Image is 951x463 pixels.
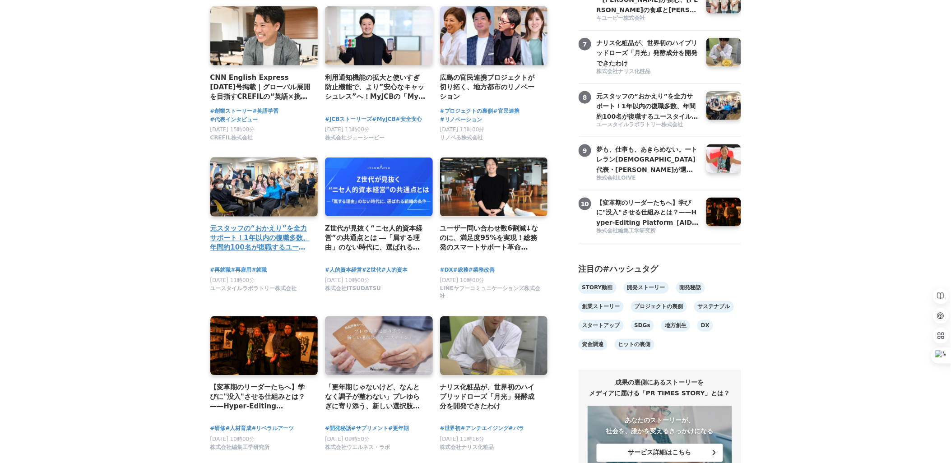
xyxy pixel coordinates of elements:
[372,115,396,124] a: #MyJCB
[493,107,520,116] span: #官民連携
[440,134,483,142] span: リノベる株式会社
[362,266,381,275] span: #Z世代
[210,436,255,443] span: [DATE] 10時00分
[325,425,351,433] a: #開発秘話
[231,266,252,275] a: #再雇用
[579,198,591,210] span: 10
[440,116,482,124] a: #リノベーション
[597,38,700,68] h3: ナリス化粧品が、世界初のハイブリッドローズ「月光」発酵成分を開発できたわけ
[597,68,651,75] span: 株式会社ナリス化粧品
[210,224,311,253] a: 元スタッフの“おかえり”を全力サポート！1年以内の復職多数、年間約100名が復職するユースタイルラボラトリーの「カムバック採用」実績と背景を公開
[597,227,656,235] span: 株式会社編集工学研究所
[440,266,453,275] a: #DX
[597,415,723,437] p: あなたのストーリーが、 社会を、誰かを変えるきっかけになる
[597,91,700,121] h3: 元スタッフの“おかえり”を全力サポート！1年以内の復職多数、年間約100名が復職するユースタイルラボラトリーの「カムバック採用」実績と背景を公開
[210,107,253,116] span: #創業ストーリー
[579,91,591,104] span: 8
[440,425,461,433] a: #世界初
[588,377,732,399] h2: 成果の裏側にあるストーリーを メディアに届ける「PR TIMES STORY」とは？
[210,444,270,452] span: 株式会社編集工学研究所
[440,126,485,133] span: [DATE] 13時00分
[676,282,705,294] a: 開発秘話
[226,425,252,433] span: #人材育成
[453,266,469,275] a: #総務
[579,301,624,313] a: 創業ストーリー
[325,436,370,443] span: [DATE] 09時50分
[579,263,741,275] div: 注目の#ハッシュタグ
[210,447,270,453] a: 株式会社編集工学研究所
[597,68,700,76] a: 株式会社ナリス化粧品
[440,296,541,302] a: LINEヤフーコミュニケーションズ株式会社
[440,224,541,253] h4: ユーザー問い合わせ数6割減↓なのに、満足度95%を実現！総務発のスマートサポート革命「SFINQS（スフィンクス）」誕生秘話
[351,425,388,433] span: #サプリメント
[388,425,409,433] a: #更年期
[325,447,390,453] a: 株式会社ウエルネス・ラボ
[469,266,495,275] a: #業務改善
[210,116,258,124] a: #代表インタビュー
[597,144,700,173] a: 夢も、仕事も、あきらめない。ートレラン[DEMOGRAPHIC_DATA]代表・[PERSON_NAME]が選んだ『ロイブ』という働き方ー
[579,38,591,51] span: 7
[325,73,426,102] h4: 利用通知機能の拡大と使いすぎ防止機能で、より”安心なキャッシュレス”へ！MyJCBの「My安心設定」を強化！
[253,107,279,116] a: #英語学習
[631,320,654,332] a: SDGs
[440,436,485,443] span: [DATE] 11時16分
[597,14,700,23] a: キユーピー株式会社
[325,288,381,294] a: 株式会社ITSUDATSU
[325,134,385,142] span: 株式会社ジェーシービー
[440,447,494,453] a: 株式会社ナリス化粧品
[325,285,381,293] span: 株式会社ITSUDATSU
[325,126,370,133] span: [DATE] 13時00分
[597,227,700,236] a: 株式会社編集工学研究所
[440,107,493,116] span: #プロジェクトの裏側
[325,383,426,412] a: 「更年期じゃないけど、なんとなく調子が整わない」プレゆらぎに寄り添う、新しい選択肢「ゲニステイン」
[624,282,669,294] a: 開発ストーリー
[210,278,255,284] span: [DATE] 11時00分
[697,320,713,332] a: DX
[210,73,311,102] a: CNN English Express [DATE]号掲載｜グローバル展開を目指すCREFILの“英語×挑戦”文化とその背景
[597,91,700,120] a: 元スタッフの“おかえり”を全力サポート！1年以内の復職多数、年間約100名が復職するユースタイルラボラトリーの「カムバック採用」実績と背景を公開
[597,444,723,462] button: サービス詳細はこちら
[440,137,483,143] a: リノベる株式会社
[210,383,311,412] a: 【変革期のリーダーたちへ】学びに"没入"させる仕組みとは？——Hyper-Editing Platform［AIDA］の「場づくり」の秘密《後編》
[325,224,426,253] a: Z世代が見抜く“ニセ人的資本経営”の共通点とは ―「属する理由」のない時代に、選ばれる組織の条件―
[210,126,255,133] span: [DATE] 15時00分
[210,134,253,142] span: CREFIL株式会社
[597,174,700,183] a: 株式会社LOIVE
[509,425,524,433] span: #バラ
[579,144,591,157] span: 9
[597,198,700,227] a: 【変革期のリーダーたちへ】学びに"没入"させる仕組みとは？——Hyper-Editing Platform［AIDA］の「場づくり」の秘密《後編》
[396,115,422,124] a: #安全安心
[325,266,362,275] span: #人的資本経営
[210,266,231,275] a: #再就職
[579,282,617,294] a: STORY動画
[440,285,541,301] span: LINEヤフーコミュニケーションズ株式会社
[325,115,372,124] a: #JCBストーリーズ
[597,144,700,175] h3: 夢も、仕事も、あきらめない。ートレラン[DEMOGRAPHIC_DATA]代表・[PERSON_NAME]が選んだ『ロイブ』という働き方ー
[597,121,700,130] a: ユースタイルラボラトリー株式会社
[597,121,683,129] span: ユースタイルラボラトリー株式会社
[210,285,297,293] span: ユースタイルラボラトリー株式会社
[579,339,608,351] a: 資金調達
[631,301,687,313] a: プロジェクトの裏側
[252,266,267,275] a: #就職
[210,137,253,143] a: CREFIL株式会社
[210,425,226,433] a: #研修
[381,266,408,275] a: #人的資本
[440,73,541,102] h4: 広島の官民連携プロジェクトが切り拓く、地方都市のリノベーション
